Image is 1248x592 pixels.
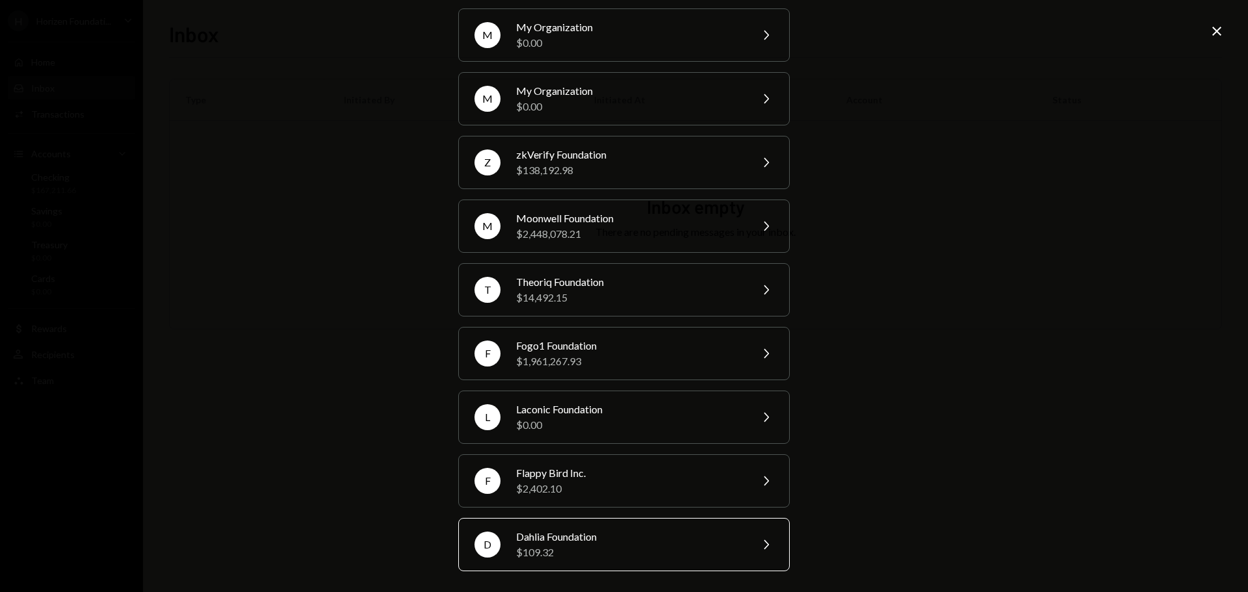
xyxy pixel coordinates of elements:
div: $2,402.10 [516,481,742,496]
div: M [474,213,500,239]
div: M [474,86,500,112]
div: M [474,22,500,48]
button: DDahlia Foundation$109.32 [458,518,790,571]
div: $0.00 [516,417,742,433]
div: $109.32 [516,545,742,560]
div: Fogo1 Foundation [516,338,742,354]
div: My Organization [516,19,742,35]
div: F [474,341,500,367]
div: Laconic Foundation [516,402,742,417]
div: Dahlia Foundation [516,529,742,545]
div: F [474,468,500,494]
div: L [474,404,500,430]
div: Flappy Bird Inc. [516,465,742,481]
div: $1,961,267.93 [516,354,742,369]
div: $14,492.15 [516,290,742,305]
div: $2,448,078.21 [516,226,742,242]
div: T [474,277,500,303]
div: $0.00 [516,99,742,114]
div: My Organization [516,83,742,99]
div: D [474,532,500,558]
div: Z [474,149,500,175]
button: FFogo1 Foundation$1,961,267.93 [458,327,790,380]
div: Theoriq Foundation [516,274,742,290]
button: MMy Organization$0.00 [458,8,790,62]
button: TTheoriq Foundation$14,492.15 [458,263,790,316]
button: MMoonwell Foundation$2,448,078.21 [458,199,790,253]
button: MMy Organization$0.00 [458,72,790,125]
button: FFlappy Bird Inc.$2,402.10 [458,454,790,508]
div: $138,192.98 [516,162,742,178]
div: Moonwell Foundation [516,211,742,226]
div: zkVerify Foundation [516,147,742,162]
button: LLaconic Foundation$0.00 [458,391,790,444]
button: ZzkVerify Foundation$138,192.98 [458,136,790,189]
div: $0.00 [516,35,742,51]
